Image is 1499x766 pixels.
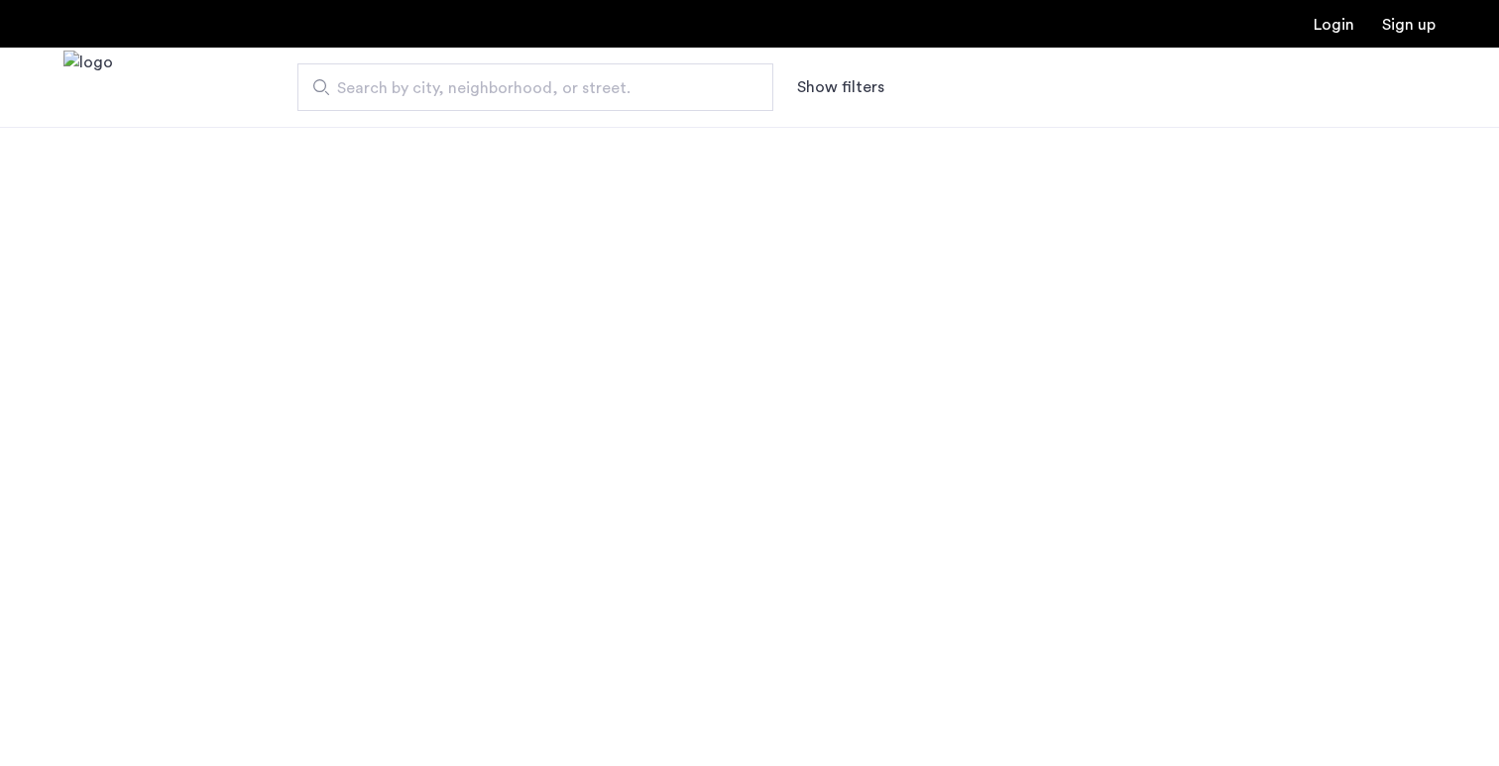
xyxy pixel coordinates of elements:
button: Show or hide filters [797,75,884,99]
a: Login [1314,17,1354,33]
img: logo [63,51,113,125]
span: Search by city, neighborhood, or street. [337,76,718,100]
input: Apartment Search [297,63,773,111]
a: Registration [1382,17,1436,33]
a: Cazamio Logo [63,51,113,125]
